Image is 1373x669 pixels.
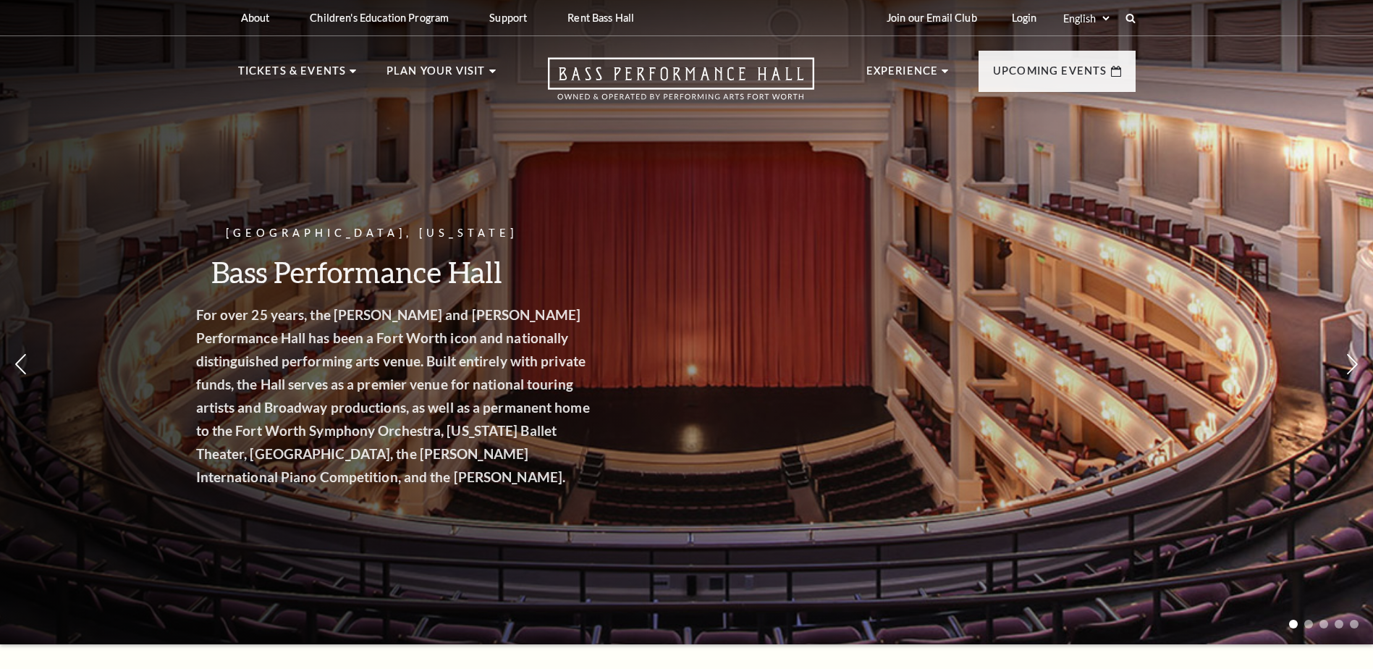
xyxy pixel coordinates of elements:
[310,12,449,24] p: Children's Education Program
[866,62,939,88] p: Experience
[567,12,634,24] p: Rent Bass Hall
[993,62,1107,88] p: Upcoming Events
[232,253,630,290] h3: Bass Performance Hall
[232,224,630,243] p: [GEOGRAPHIC_DATA], [US_STATE]
[238,62,347,88] p: Tickets & Events
[386,62,486,88] p: Plan Your Visit
[1060,12,1112,25] select: Select:
[489,12,527,24] p: Support
[232,306,626,485] strong: For over 25 years, the [PERSON_NAME] and [PERSON_NAME] Performance Hall has been a Fort Worth ico...
[241,12,270,24] p: About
